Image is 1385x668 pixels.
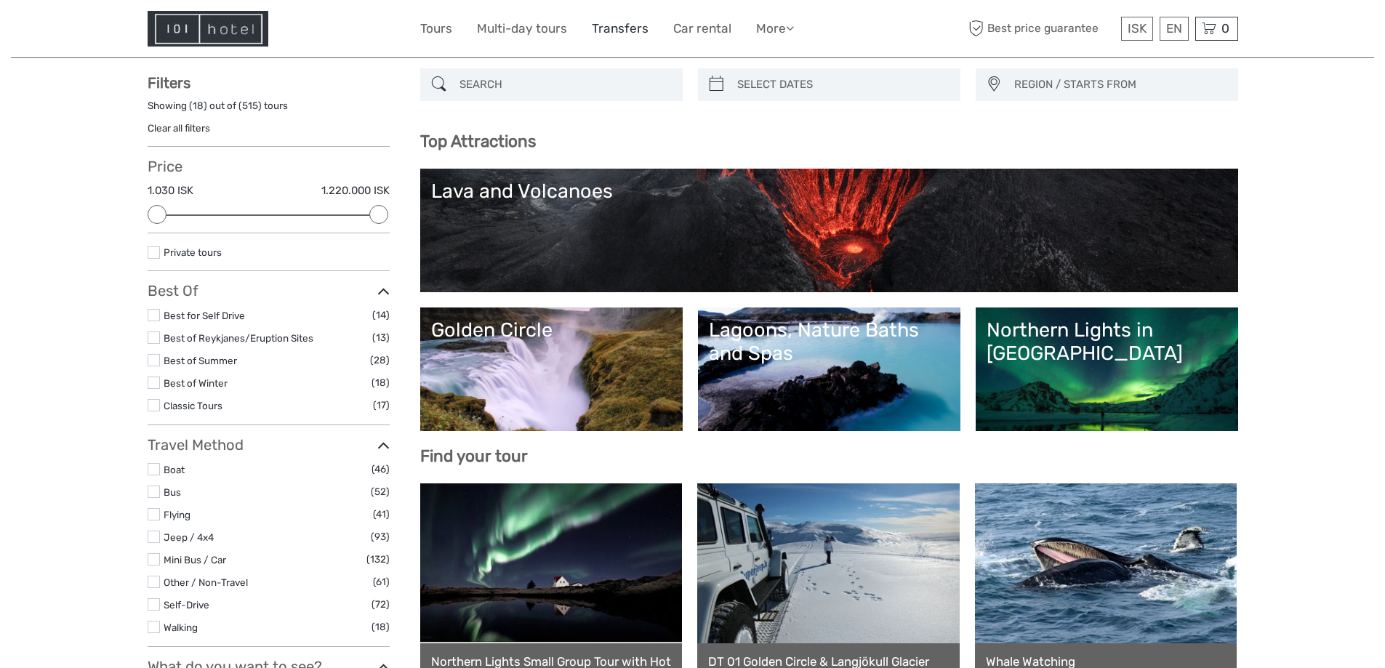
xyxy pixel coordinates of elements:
[431,180,1227,203] div: Lava and Volcanoes
[321,183,390,198] label: 1.220.000 ISK
[148,183,193,198] label: 1.030 ISK
[372,461,390,478] span: (46)
[756,18,794,39] a: More
[148,158,390,175] h3: Price
[372,307,390,323] span: (14)
[673,18,731,39] a: Car rental
[148,74,190,92] strong: Filters
[164,400,222,411] a: Classic Tours
[164,486,181,498] a: Bus
[420,446,528,466] b: Find your tour
[709,318,950,420] a: Lagoons, Nature Baths and Spas
[372,619,390,635] span: (18)
[731,72,953,97] input: SELECT DATES
[164,599,209,611] a: Self-Drive
[366,551,390,568] span: (132)
[164,531,214,543] a: Jeep / 4x4
[1219,21,1232,36] span: 0
[148,11,268,47] img: Hotel Information
[167,23,185,40] button: Open LiveChat chat widget
[431,318,672,342] div: Golden Circle
[592,18,649,39] a: Transfers
[477,18,567,39] a: Multi-day tours
[371,483,390,500] span: (52)
[454,72,675,97] input: SEARCH
[193,99,204,113] label: 18
[371,528,390,545] span: (93)
[966,17,1117,41] span: Best price guarantee
[148,282,390,299] h3: Best Of
[987,318,1227,420] a: Northern Lights in [GEOGRAPHIC_DATA]
[420,18,452,39] a: Tours
[373,506,390,523] span: (41)
[987,318,1227,366] div: Northern Lights in [GEOGRAPHIC_DATA]
[242,99,258,113] label: 515
[164,246,222,258] a: Private tours
[164,621,198,633] a: Walking
[1128,21,1147,36] span: ISK
[148,122,210,134] a: Clear all filters
[164,576,248,588] a: Other / Non-Travel
[148,99,390,121] div: Showing ( ) out of ( ) tours
[709,318,950,366] div: Lagoons, Nature Baths and Spas
[370,352,390,369] span: (28)
[164,509,190,520] a: Flying
[373,574,390,590] span: (61)
[431,318,672,420] a: Golden Circle
[431,180,1227,281] a: Lava and Volcanoes
[148,436,390,454] h3: Travel Method
[372,596,390,613] span: (72)
[164,355,237,366] a: Best of Summer
[164,310,245,321] a: Best for Self Drive
[372,374,390,391] span: (18)
[164,332,313,344] a: Best of Reykjanes/Eruption Sites
[164,464,185,475] a: Boat
[372,329,390,346] span: (13)
[20,25,164,37] p: We're away right now. Please check back later!
[1008,73,1231,97] button: REGION / STARTS FROM
[420,132,536,151] b: Top Attractions
[1160,17,1189,41] div: EN
[164,377,228,389] a: Best of Winter
[373,397,390,414] span: (17)
[164,554,226,566] a: Mini Bus / Car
